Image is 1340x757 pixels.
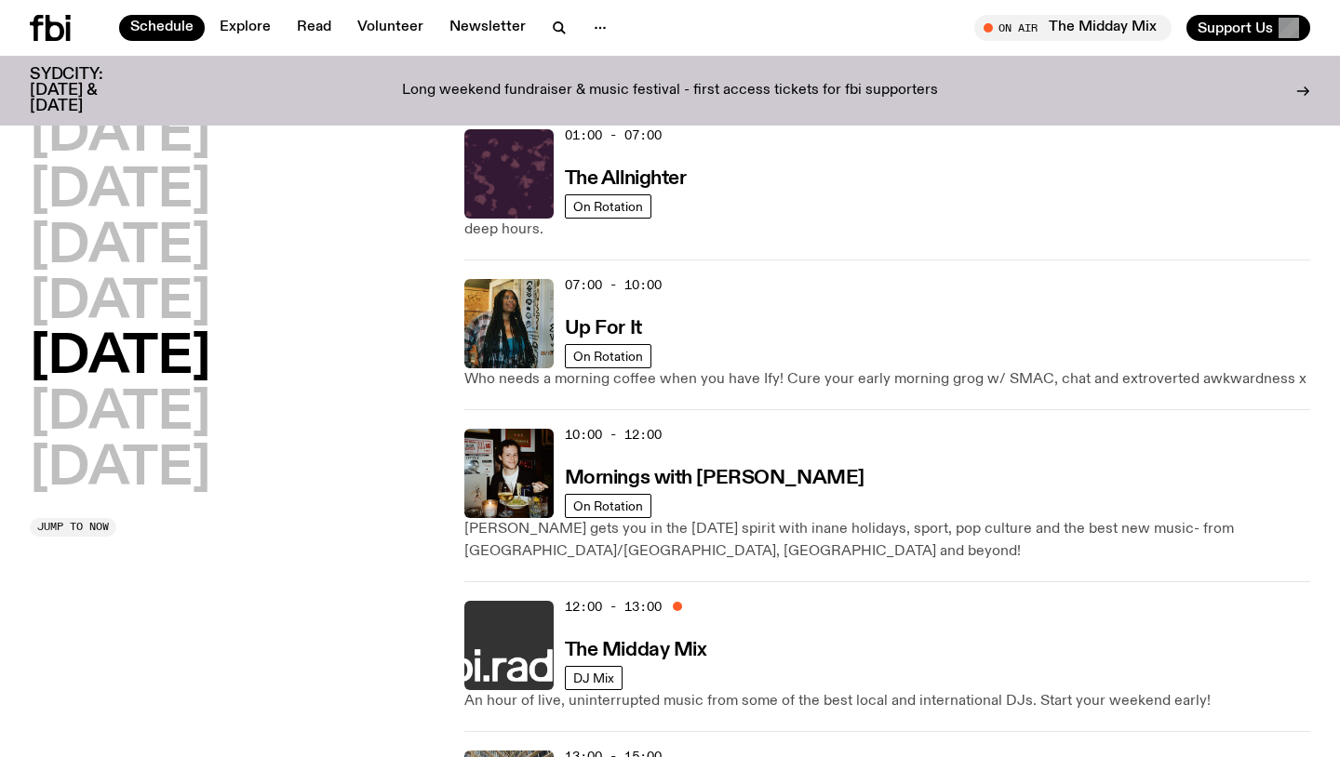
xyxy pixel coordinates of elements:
[565,315,642,339] a: Up For It
[208,15,282,41] a: Explore
[464,429,554,518] img: Sam blankly stares at the camera, brightly lit by a camera flash wearing a hat collared shirt and...
[286,15,342,41] a: Read
[464,219,1310,241] p: deep hours.
[30,388,210,440] button: [DATE]
[30,444,210,496] button: [DATE]
[565,169,687,189] h3: The Allnighter
[565,194,651,219] a: On Rotation
[565,126,662,144] span: 01:00 - 07:00
[30,221,210,273] button: [DATE]
[402,83,938,100] p: Long weekend fundraiser & music festival - first access tickets for fbi supporters
[30,277,210,329] button: [DATE]
[119,15,205,41] a: Schedule
[974,15,1172,41] button: On AirThe Midday Mix
[565,166,687,189] a: The Allnighter
[464,518,1310,563] p: [PERSON_NAME] gets you in the [DATE] spirit with inane holidays, sport, pop culture and the best ...
[565,465,864,488] a: Mornings with [PERSON_NAME]
[565,494,651,518] a: On Rotation
[464,368,1310,391] p: Who needs a morning coffee when you have Ify! Cure your early morning grog w/ SMAC, chat and extr...
[565,637,707,660] a: The Midday Mix
[438,15,537,41] a: Newsletter
[30,67,149,114] h3: SYDCITY: [DATE] & [DATE]
[30,166,210,218] button: [DATE]
[573,498,643,512] span: On Rotation
[464,690,1310,712] p: An hour of live, uninterrupted music from some of the best local and international DJs. Start you...
[1186,15,1310,41] button: Support Us
[565,276,662,294] span: 07:00 - 10:00
[565,469,864,488] h3: Mornings with [PERSON_NAME]
[573,349,643,363] span: On Rotation
[565,319,642,339] h3: Up For It
[30,518,116,537] button: Jump to now
[573,199,643,213] span: On Rotation
[1198,20,1273,36] span: Support Us
[464,279,554,368] img: Ify - a Brown Skin girl with black braided twists, looking up to the side with her tongue stickin...
[565,666,623,690] a: DJ Mix
[30,332,210,384] button: [DATE]
[565,344,651,368] a: On Rotation
[30,110,210,162] button: [DATE]
[565,426,662,444] span: 10:00 - 12:00
[565,641,707,660] h3: The Midday Mix
[573,671,614,684] span: DJ Mix
[346,15,435,41] a: Volunteer
[565,598,662,616] span: 12:00 - 13:00
[37,522,109,532] span: Jump to now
